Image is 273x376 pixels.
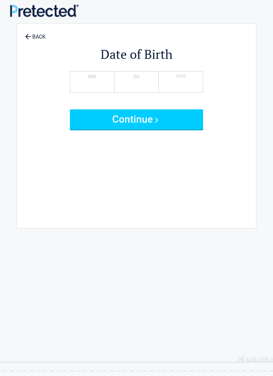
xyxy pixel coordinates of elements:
label: MM [88,73,96,80]
label: DD [134,73,139,80]
img: Main Logo [10,4,79,17]
label: YYYY [175,73,186,80]
a: BACK [24,28,47,40]
h2: Date of Birth [20,46,253,63]
button: Continue [70,109,203,129]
